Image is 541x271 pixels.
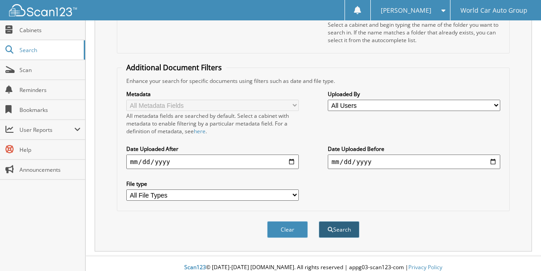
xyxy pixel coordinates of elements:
div: Select a cabinet and begin typing the name of the folder you want to search in. If the name match... [328,21,500,44]
span: Help [19,146,81,154]
span: [PERSON_NAME] [381,8,431,13]
div: All metadata fields are searched by default. Select a cabinet with metadata to enable filtering b... [126,112,298,135]
span: World Car Auto Group [460,8,527,13]
span: Reminders [19,86,81,94]
iframe: Chat Widget [496,227,541,271]
label: Date Uploaded Before [328,145,500,153]
button: Search [319,221,359,238]
label: Metadata [126,90,298,98]
a: Privacy Policy [408,263,442,271]
span: Search [19,46,79,54]
button: Clear [267,221,308,238]
span: Cabinets [19,26,81,34]
legend: Additional Document Filters [122,63,226,73]
span: Scan [19,66,81,74]
input: end [328,155,500,169]
img: scan123-logo-white.svg [9,4,77,16]
span: Announcements [19,166,81,174]
input: start [126,155,298,169]
div: Enhance your search for specific documents using filters such as date and file type. [122,77,504,85]
span: Scan123 [184,263,206,271]
label: Uploaded By [328,90,500,98]
span: User Reports [19,126,74,134]
label: Date Uploaded After [126,145,298,153]
a: here [194,127,206,135]
label: File type [126,180,298,188]
span: Bookmarks [19,106,81,114]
